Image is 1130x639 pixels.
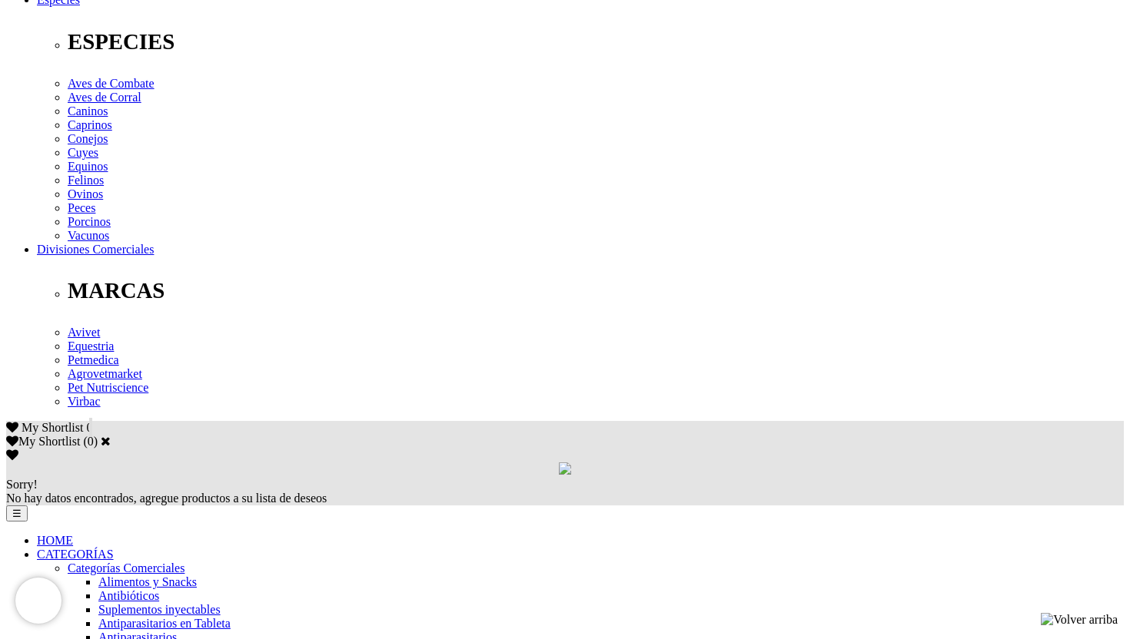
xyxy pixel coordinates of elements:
a: Alimentos y Snacks [98,575,197,588]
iframe: Brevo live chat [15,578,61,624]
a: Peces [68,201,95,214]
label: My Shortlist [6,435,80,448]
a: Pet Nutriscience [68,381,148,394]
a: Antibióticos [98,589,159,602]
div: No hay datos encontrados, agregue productos a su lista de deseos [6,478,1124,505]
a: Petmedica [68,353,119,366]
img: Volver arriba [1041,613,1118,627]
span: Sorry! [6,478,38,491]
a: Aves de Combate [68,77,155,90]
a: Vacunos [68,229,109,242]
a: Equestria [68,339,114,353]
a: Felinos [68,174,104,187]
span: My Shortlist [22,421,83,434]
a: Equinos [68,160,108,173]
span: 0 [86,421,92,434]
img: loading.gif [559,462,571,475]
a: Antiparasitarios en Tableta [98,617,231,630]
a: Aves de Corral [68,91,141,104]
p: MARCAS [68,278,1124,303]
a: Agrovetmarket [68,367,142,380]
a: Caninos [68,104,108,118]
p: ESPECIES [68,29,1124,55]
a: Conejos [68,132,108,145]
a: Cerrar [101,435,111,447]
a: Porcinos [68,215,111,228]
label: 0 [88,435,94,448]
a: Caprinos [68,118,112,131]
a: Avivet [68,326,100,339]
a: CATEGORÍAS [37,548,114,561]
a: Divisiones Comerciales [37,243,154,256]
a: Categorías Comerciales [68,561,184,574]
a: Virbac [68,395,101,408]
span: ( ) [83,435,98,448]
a: HOME [37,534,73,547]
a: Ovinos [68,187,103,200]
a: Cuyes [68,146,98,159]
a: Suplementos inyectables [98,603,221,616]
button: ☰ [6,505,28,521]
